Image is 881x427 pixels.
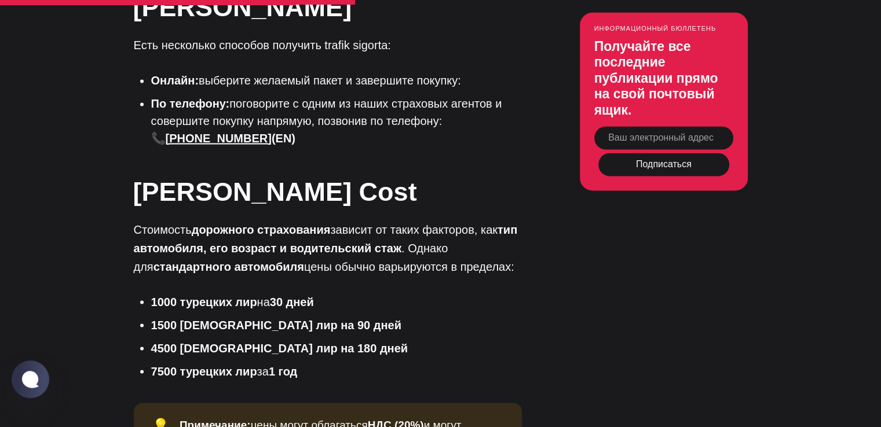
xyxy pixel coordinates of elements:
font: Подписаться [636,159,692,169]
font: Есть несколько способов получить trafik sigorta: [134,39,391,51]
input: Ваш электронный адрес [594,126,733,149]
font: 30 дней [270,295,314,308]
font: Информационный бюллетень [594,25,717,32]
font: зависит от таких факторов, как [330,223,498,235]
font: тип автомобиля, его возраст и водительский стаж [134,223,518,254]
font: . Однако для [134,241,448,273]
font: 1 год [269,365,297,377]
font: По телефону: [151,97,230,110]
a: [PHONE_NUMBER] [166,132,272,145]
font: стандартного автомобиля [153,260,304,273]
font: Получайте все последние публикации прямо на свой почтовый ящик. [594,39,718,117]
font: 1500 [DEMOGRAPHIC_DATA] лир на 90 дней [151,318,401,331]
font: 4500 [DEMOGRAPHIC_DATA] лир на 180 дней [151,341,408,354]
font: [PERSON_NAME] Cost [133,176,417,206]
font: 1000 турецких лир [151,295,257,308]
font: Стоимость [134,223,192,235]
font: (EN) [272,132,295,145]
font: дорожного страхования [192,223,331,235]
font: цены обычно варьируются в пределах: [304,260,514,273]
font: Онлайн: [151,74,199,87]
font: 7500 турецких лир [151,365,257,377]
button: Подписаться [598,153,729,176]
font: выберите желаемый пакет и завершите покупку: [199,74,461,87]
font: за [257,365,269,377]
font: на [257,295,270,308]
font: поговорите с одним из наших страховых агентов и совершите покупку напрямую, позвонив по телефону: 📞 [151,97,502,145]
